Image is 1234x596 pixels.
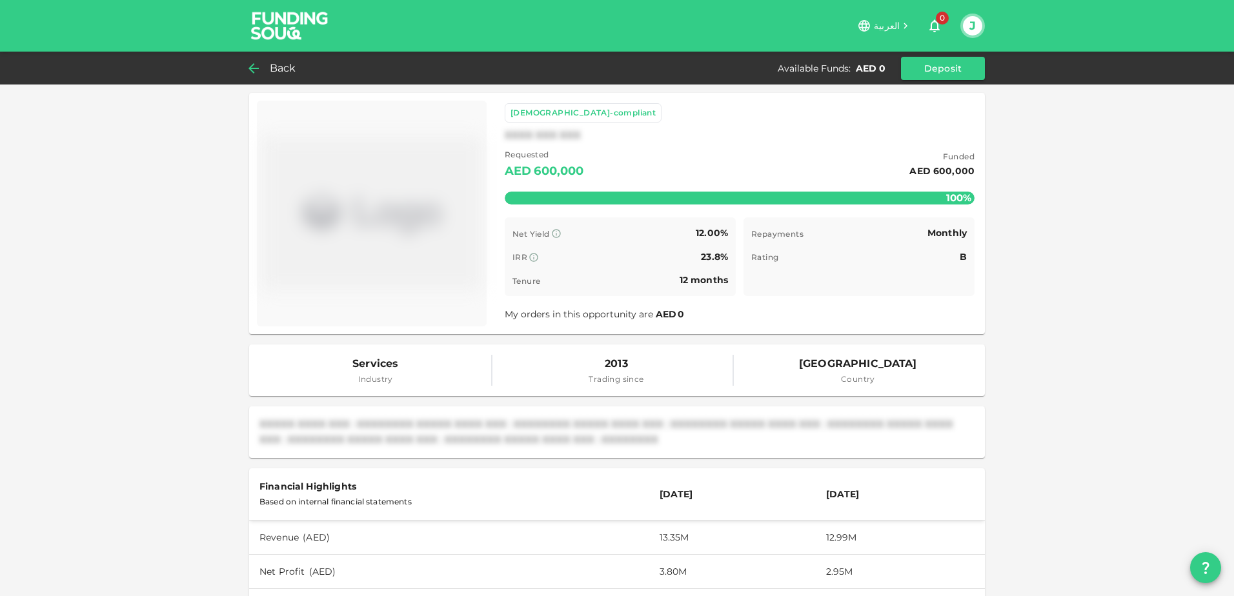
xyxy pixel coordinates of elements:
[259,479,639,494] div: Financial Highlights
[680,274,728,286] span: 12 months
[589,355,643,373] span: 2013
[511,106,656,119] div: [DEMOGRAPHIC_DATA]-compliant
[512,276,540,286] span: Tenure
[874,20,900,32] span: العربية
[649,468,816,521] th: [DATE]
[816,520,985,554] td: 12.99M
[678,308,684,320] span: 0
[259,566,305,577] span: Net Profit
[751,252,778,262] span: Rating
[649,554,816,588] td: 3.80M
[589,373,643,386] span: Trading since
[960,251,967,263] span: B
[656,308,676,320] span: AED
[816,468,985,521] th: [DATE]
[259,417,975,448] div: XXXXX XXXX XXX : XXXXXXXX XXXXX XXXX XXX : XXXXXXXX XXXXX XXXX XXX : XXXXXXXX XXXXX XXXX XXX : XX...
[512,252,527,262] span: IRR
[901,57,985,80] button: Deposit
[963,16,982,35] button: J
[309,566,336,577] span: ( AED )
[352,355,398,373] span: Services
[505,148,584,161] span: Requested
[922,13,947,39] button: 0
[927,227,967,239] span: Monthly
[505,128,581,143] div: XXXX XXX XXX
[936,12,949,25] span: 0
[512,229,550,239] span: Net Yield
[262,106,481,321] img: Marketplace Logo
[505,308,685,320] span: My orders in this opportunity are
[259,494,639,510] div: Based on internal financial statements
[270,59,296,77] span: Back
[909,150,975,163] span: Funded
[778,62,851,75] div: Available Funds :
[1190,552,1221,583] button: question
[352,373,398,386] span: Industry
[799,373,917,386] span: Country
[751,229,804,239] span: Repayments
[303,531,330,543] span: ( AED )
[816,554,985,588] td: 2.95M
[856,62,885,75] div: AED 0
[649,520,816,554] td: 13.35M
[259,531,299,543] span: Revenue
[696,227,728,239] span: 12.00%
[799,355,917,373] span: [GEOGRAPHIC_DATA]
[701,251,728,263] span: 23.8%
